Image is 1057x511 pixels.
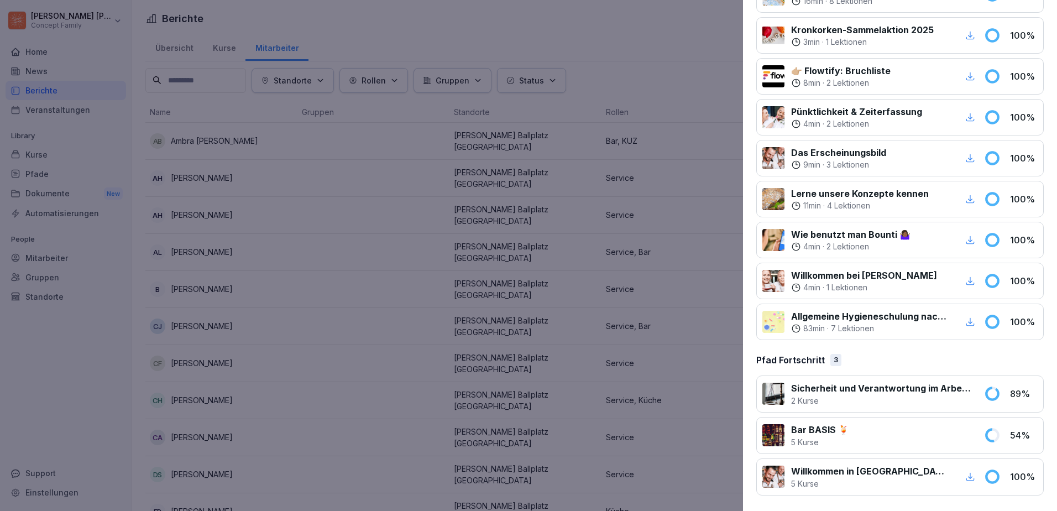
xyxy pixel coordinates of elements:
[826,159,869,170] p: 3 Lektionen
[803,36,820,48] p: 3 min
[791,77,891,88] div: ·
[1010,70,1038,83] p: 100 %
[803,77,820,88] p: 8 min
[1010,152,1038,165] p: 100 %
[803,241,820,252] p: 4 min
[827,200,870,211] p: 4 Lektionen
[791,228,911,241] p: Wie benutzt man Bounti 🤷🏾‍♀️
[791,478,950,489] p: 5 Kurse
[803,200,821,211] p: 11 min
[830,354,841,366] div: 3
[791,64,891,77] p: 👉🏼 Flowtify: Bruchliste
[803,282,820,293] p: 4 min
[826,282,867,293] p: 1 Lektionen
[1010,29,1038,42] p: 100 %
[791,146,886,159] p: Das Erscheinungsbild
[831,323,874,334] p: 7 Lektionen
[803,118,820,129] p: 4 min
[791,436,849,448] p: 5 Kurse
[1010,111,1038,124] p: 100 %
[791,423,849,436] p: Bar BASIS 🍹
[803,323,825,334] p: 83 min
[1010,274,1038,288] p: 100 %
[803,159,820,170] p: 9 min
[1010,470,1038,483] p: 100 %
[1010,429,1038,442] p: 54 %
[826,77,869,88] p: 2 Lektionen
[791,241,911,252] div: ·
[791,187,929,200] p: Lerne unsere Konzepte kennen
[791,36,934,48] div: ·
[791,382,971,395] p: Sicherheit und Verantwortung im Arbeitsalltag 🔐 BAR
[1010,315,1038,328] p: 100 %
[1010,192,1038,206] p: 100 %
[791,118,922,129] div: ·
[791,269,937,282] p: Willkommen bei [PERSON_NAME]
[826,241,869,252] p: 2 Lektionen
[791,105,922,118] p: Pünktlichkeit & Zeiterfassung
[791,465,950,478] p: Willkommen in [GEOGRAPHIC_DATA] Online Lernwelt 🌱🎓
[756,353,825,367] p: Pfad Fortschritt
[791,323,950,334] div: ·
[791,282,937,293] div: ·
[791,159,886,170] div: ·
[791,23,934,36] p: Kronkorken-Sammelaktion 2025
[791,395,971,406] p: 2 Kurse
[1010,233,1038,247] p: 100 %
[1010,387,1038,400] p: 89 %
[826,36,867,48] p: 1 Lektionen
[791,310,950,323] p: Allgemeine Hygieneschulung nach LMHV §4 & gemäß §43 IFSG
[791,200,929,211] div: ·
[826,118,869,129] p: 2 Lektionen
